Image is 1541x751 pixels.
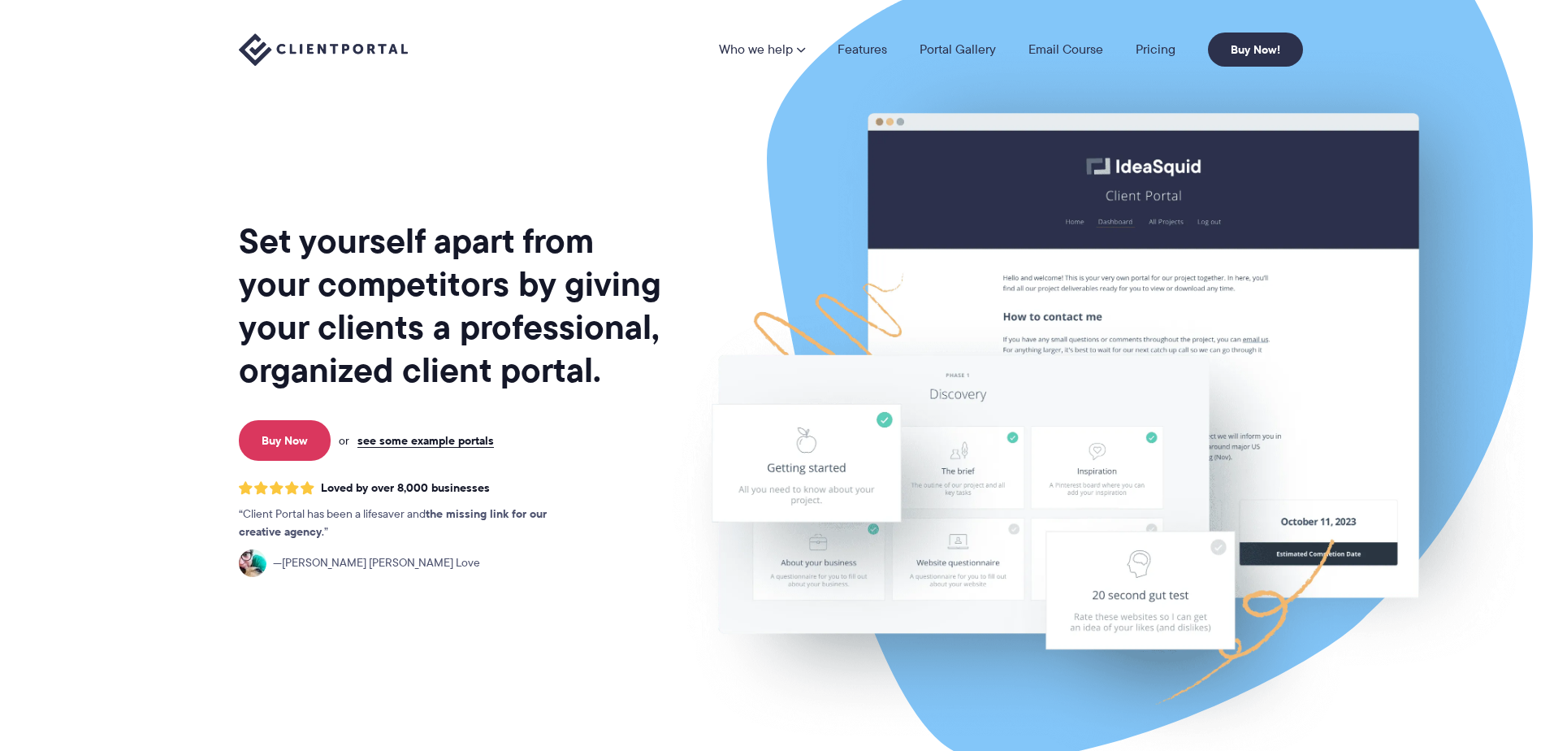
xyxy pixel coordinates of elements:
a: Buy Now [239,420,331,461]
a: Email Course [1028,43,1103,56]
a: Portal Gallery [920,43,996,56]
span: Loved by over 8,000 businesses [321,481,490,495]
strong: the missing link for our creative agency [239,505,547,540]
a: Buy Now! [1208,33,1303,67]
p: Client Portal has been a lifesaver and . [239,506,580,541]
a: Features [838,43,887,56]
span: or [339,433,349,448]
a: Who we help [719,43,805,56]
span: [PERSON_NAME] [PERSON_NAME] Love [273,554,480,572]
a: see some example portals [357,433,494,448]
a: Pricing [1136,43,1175,56]
h1: Set yourself apart from your competitors by giving your clients a professional, organized client ... [239,219,664,392]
